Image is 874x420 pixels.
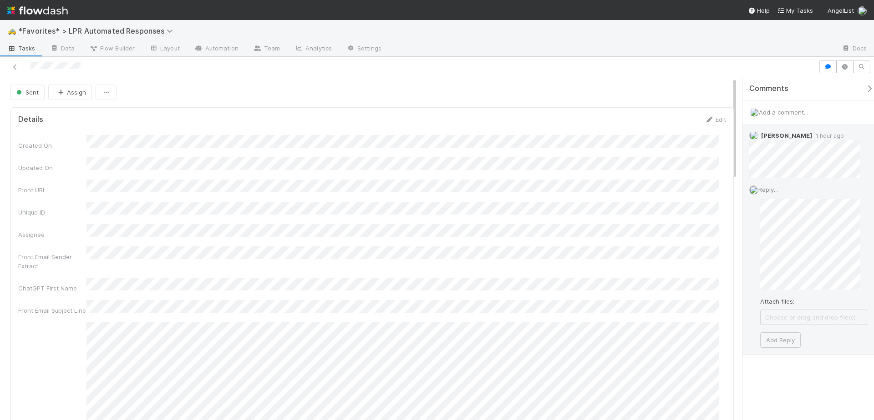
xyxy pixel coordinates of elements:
[18,230,86,239] div: Assignee
[18,185,86,195] div: Front URL
[18,252,86,270] div: Front Email Sender Extract
[7,44,36,53] span: Tasks
[749,185,758,195] img: avatar_218ae7b5-dcd5-4ccc-b5d5-7cc00ae2934f.png
[777,6,813,15] a: My Tasks
[758,186,778,193] span: Reply...
[760,297,794,306] label: Attach files:
[759,109,808,116] span: Add a comment...
[18,306,86,315] div: Front Email Subject Line
[187,42,246,56] a: Automation
[15,89,39,96] span: Sent
[246,42,287,56] a: Team
[777,7,813,14] span: My Tasks
[749,84,788,93] span: Comments
[287,42,339,56] a: Analytics
[18,115,43,124] h5: Details
[10,85,45,100] button: Sent
[761,310,867,325] span: Choose or drag and drop file(s)
[48,85,92,100] button: Assign
[18,141,86,150] div: Created On
[760,332,801,348] button: Add Reply
[7,3,68,18] img: logo-inverted-e16ddd16eac7371096b0.svg
[705,116,726,123] a: Edit
[339,42,389,56] a: Settings
[749,131,758,140] img: avatar_26a72cff-d2f6-445f-be4d-79d164590882.png
[748,6,770,15] div: Help
[828,7,854,14] span: AngelList
[89,44,135,53] span: Flow Builder
[761,132,812,139] span: [PERSON_NAME]
[18,163,86,172] div: Updated On
[18,284,86,293] div: ChatGPT First Name
[82,42,142,56] a: Flow Builder
[18,208,86,217] div: Unique ID
[7,27,16,35] span: 🚕
[858,6,867,15] img: avatar_218ae7b5-dcd5-4ccc-b5d5-7cc00ae2934f.png
[18,26,178,35] span: *Favorites* > LPR Automated Responses
[812,132,844,139] span: 1 hour ago
[43,42,82,56] a: Data
[142,42,187,56] a: Layout
[750,108,759,117] img: avatar_218ae7b5-dcd5-4ccc-b5d5-7cc00ae2934f.png
[834,42,874,56] a: Docs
